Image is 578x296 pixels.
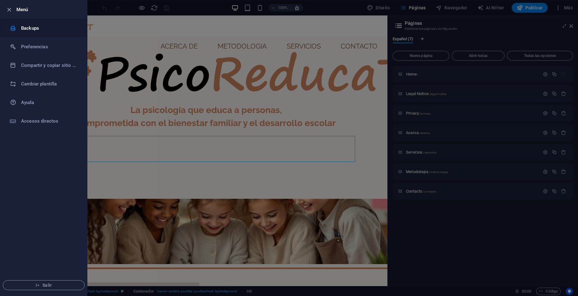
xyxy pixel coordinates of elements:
h6: Cambiar plantilla [21,80,78,88]
h6: Accesos directos [21,117,78,125]
h6: Compartir y copiar sitio web [21,62,78,69]
button: Salir [3,280,85,290]
span: Salir [8,283,79,288]
h6: Backups [21,24,78,32]
h6: Menú [16,6,82,13]
h6: Ayuda [21,99,78,106]
h6: Preferencias [21,43,78,50]
a: Ayuda [0,93,87,112]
